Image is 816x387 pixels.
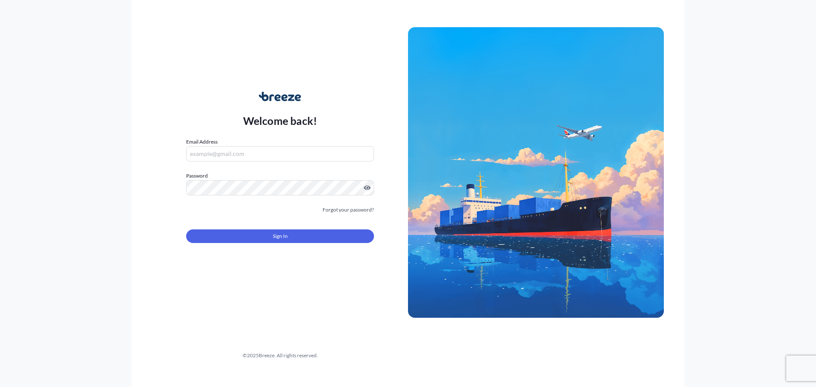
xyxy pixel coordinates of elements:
img: Ship illustration [408,27,664,318]
p: Welcome back! [243,114,317,127]
div: © 2025 Breeze. All rights reserved. [152,351,408,360]
label: Password [186,172,374,180]
button: Sign In [186,229,374,243]
label: Email Address [186,138,218,146]
input: example@gmail.com [186,146,374,161]
span: Sign In [273,232,288,240]
button: Show password [364,184,371,191]
a: Forgot your password? [323,206,374,214]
